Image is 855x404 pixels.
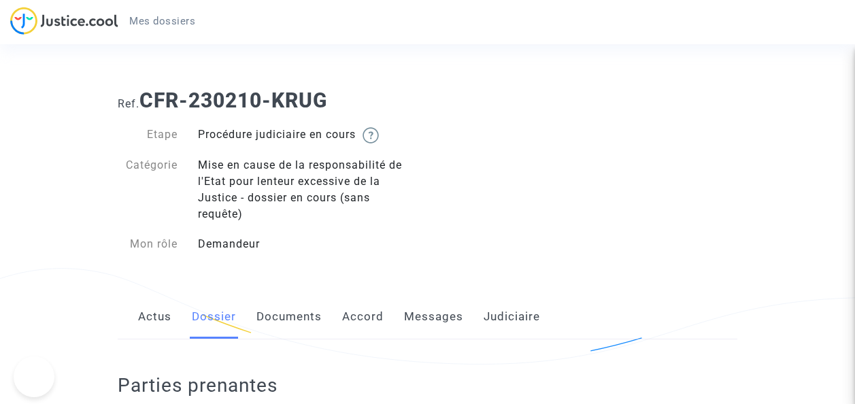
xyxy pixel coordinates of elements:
a: Messages [404,294,463,339]
div: Procédure judiciaire en cours [188,127,428,144]
iframe: Help Scout Beacon - Open [14,356,54,397]
div: Mise en cause de la responsabilité de l'Etat pour lenteur excessive de la Justice - dossier en co... [188,157,428,222]
div: Catégorie [107,157,188,222]
h2: Parties prenantes [118,373,748,397]
div: Etape [107,127,188,144]
a: Actus [138,294,171,339]
div: Demandeur [188,236,428,252]
b: CFR-230210-KRUG [139,88,327,112]
a: Documents [256,294,322,339]
a: Dossier [192,294,236,339]
span: Ref. [118,97,139,110]
a: Accord [342,294,384,339]
img: help.svg [363,127,379,144]
div: Mon rôle [107,236,188,252]
a: Judiciaire [484,294,540,339]
span: Mes dossiers [129,15,195,27]
img: jc-logo.svg [10,7,118,35]
a: Mes dossiers [118,11,206,31]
